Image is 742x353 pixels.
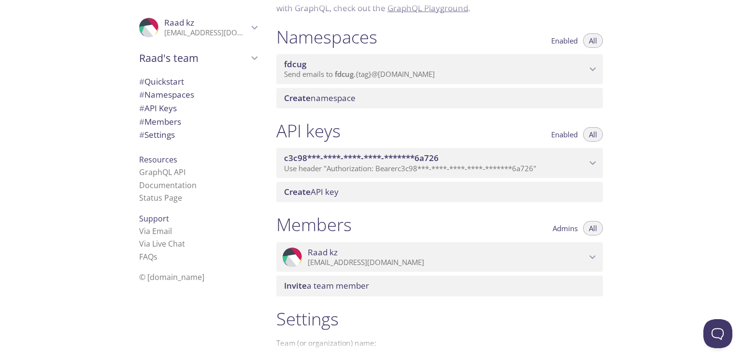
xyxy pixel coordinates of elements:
button: All [583,221,603,235]
span: # [139,89,144,100]
span: Namespaces [139,89,194,100]
span: # [139,76,144,87]
div: Create API Key [276,182,603,202]
span: Support [139,213,169,224]
span: Create [284,186,311,197]
div: Raad's team [131,45,265,71]
span: Invite [284,280,307,291]
span: namespace [284,92,356,103]
a: GraphQL API [139,167,185,177]
span: Settings [139,129,175,140]
span: Create [284,92,311,103]
div: Namespaces [131,88,265,102]
div: Team Settings [131,128,265,142]
button: Enabled [545,33,584,48]
button: All [583,127,603,142]
div: Members [131,115,265,129]
div: Raad kz [131,12,265,44]
span: API key [284,186,339,197]
h1: Namespaces [276,26,377,48]
div: Quickstart [131,75,265,88]
span: Raad's team [139,51,248,65]
span: © [DOMAIN_NAME] [139,272,204,282]
span: # [139,103,144,114]
a: Documentation [139,180,197,191]
iframe: Help Scout Beacon - Open [703,319,732,348]
span: Raad kz [164,17,194,28]
p: [EMAIL_ADDRESS][DOMAIN_NAME] [308,258,586,267]
a: Via Live Chat [139,238,185,249]
span: Quickstart [139,76,184,87]
div: Invite a team member [276,276,603,296]
span: Members [139,116,181,127]
button: Enabled [545,127,584,142]
button: All [583,33,603,48]
a: FAQ [139,251,157,262]
div: API Keys [131,102,265,115]
h1: API keys [276,120,341,142]
a: Status Page [139,192,182,203]
div: fdcug namespace [276,54,603,84]
div: Raad kz [276,242,603,272]
span: fdcug [284,59,306,70]
h1: Settings [276,308,603,330]
span: Resources [139,154,177,165]
span: a team member [284,280,369,291]
button: Admins [547,221,584,235]
span: s [154,251,157,262]
span: # [139,129,144,140]
span: Send emails to . {tag} @[DOMAIN_NAME] [284,69,435,79]
a: Via Email [139,226,172,236]
span: Raad kz [308,247,338,258]
span: # [139,116,144,127]
span: API Keys [139,103,177,114]
div: Create namespace [276,88,603,108]
p: [EMAIL_ADDRESS][DOMAIN_NAME] [164,28,248,38]
h1: Members [276,214,352,235]
span: fdcug [335,69,354,79]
